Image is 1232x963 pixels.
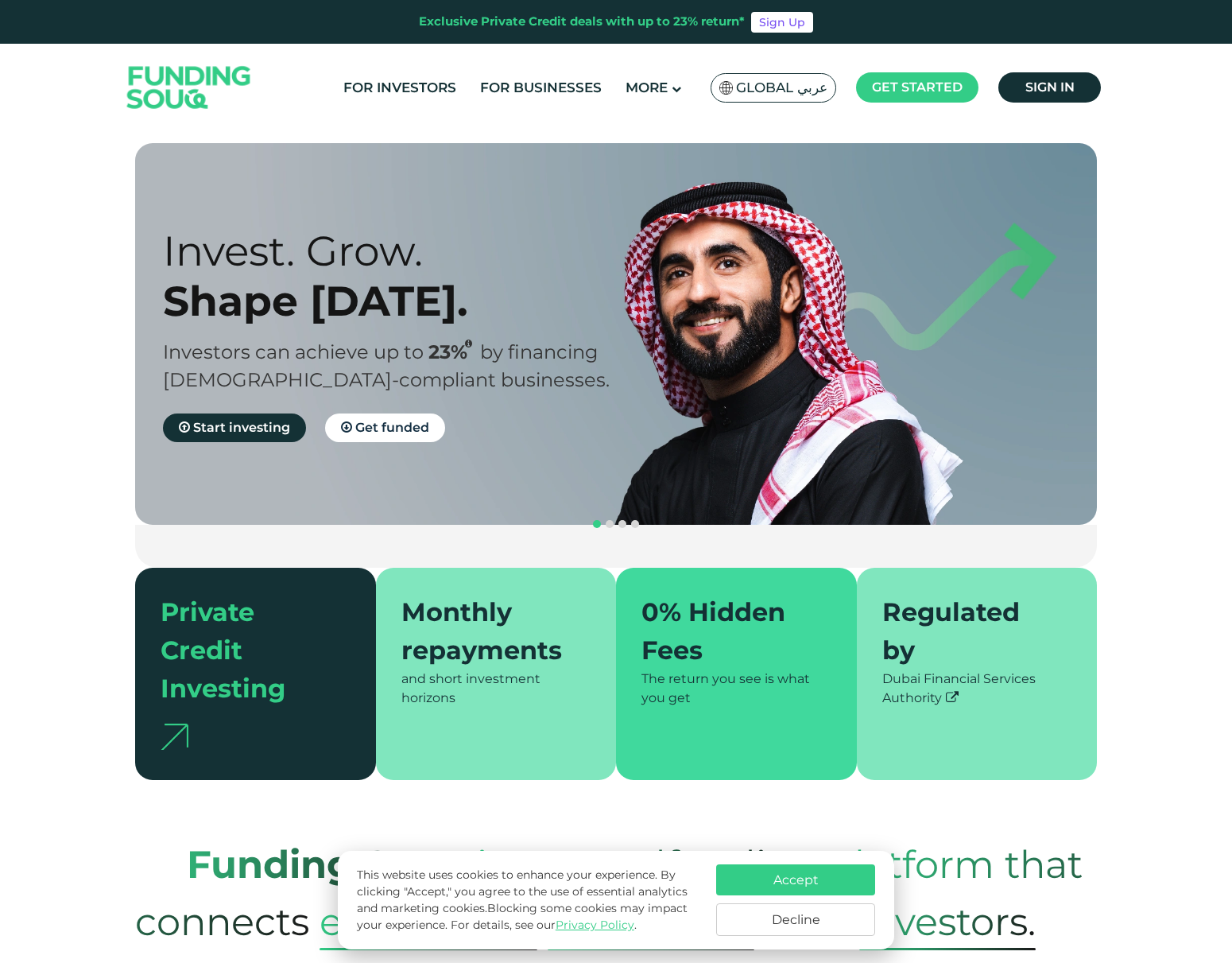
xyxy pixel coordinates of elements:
[193,420,290,435] span: Start investing
[882,593,1053,670] div: Regulated by
[428,340,480,363] span: 23%
[419,13,745,31] div: Exclusive Private Credit deals with up to 23% return*
[163,414,306,442] a: Start investing
[616,518,629,530] button: navigation
[161,593,331,708] div: Private Credit Investing
[163,276,644,326] div: Shape [DATE].
[163,340,424,363] span: Investors can achieve up to
[716,864,875,895] button: Accept
[111,48,267,128] img: Logo
[357,867,700,934] p: This website uses cookies to enhance your experience. By clicking "Accept," you agree to the use ...
[751,12,813,33] a: Sign Up
[641,593,812,670] div: 0% Hidden Fees
[591,518,603,530] button: navigation
[629,518,641,530] button: navigation
[465,340,472,348] i: 23% IRR (expected) ~ 15% Net yield (expected)
[476,75,606,101] a: For Businesses
[339,75,460,101] a: For Investors
[641,670,831,708] div: The return you see is what you get
[401,670,591,708] div: and short investment horizons
[320,893,537,950] span: established
[859,893,1036,950] span: Investors.
[161,724,188,750] img: arrow
[626,80,668,95] span: More
[1025,80,1075,95] span: Sign in
[872,80,963,95] span: Get started
[451,918,637,932] span: For details, see our .
[477,825,818,903] span: is a crowdfunding
[603,518,616,530] button: navigation
[357,901,688,932] span: Blocking some cookies may impact your experience.
[163,226,644,276] div: Invest. Grow.
[736,79,827,97] span: Global عربي
[556,918,634,932] a: Privacy Policy
[716,903,875,936] button: Decline
[401,593,572,670] div: Monthly repayments
[998,72,1101,103] a: Sign in
[135,825,1083,961] span: platform that connects
[355,420,429,435] span: Get funded
[187,841,467,887] strong: Funding Souq
[882,670,1072,708] div: Dubai Financial Services Authority
[325,414,445,442] a: Get funded
[719,81,734,95] img: SA Flag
